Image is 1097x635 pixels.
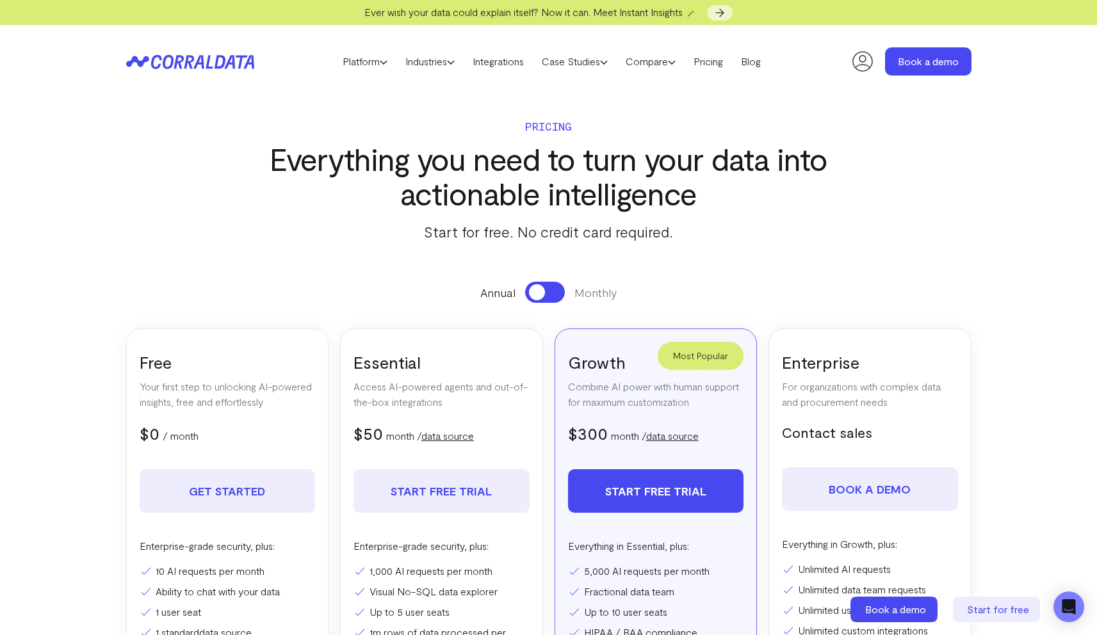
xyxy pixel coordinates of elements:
[353,584,530,599] li: Visual No-SQL data explorer
[782,602,958,618] li: Unlimited users
[480,284,516,301] span: Annual
[140,604,316,620] li: 1 user seat
[658,342,744,370] div: Most Popular
[353,469,530,513] a: Start free trial
[568,379,744,410] p: Combine AI power with human support for maximum customization
[611,428,699,444] p: month /
[140,538,316,554] p: Enterprise-grade security, plus:
[421,430,474,442] a: data source
[646,430,699,442] a: data source
[732,52,770,71] a: Blog
[163,428,199,444] p: / month
[685,52,732,71] a: Pricing
[782,561,958,577] li: Unlimited AI requests
[568,538,744,554] p: Everything in Essential, plus:
[1053,591,1084,622] div: Open Intercom Messenger
[850,597,940,622] a: Book a demo
[953,597,1043,622] a: Start for free
[568,469,744,513] a: Start free trial
[250,141,847,211] h3: Everything you need to turn your data into actionable intelligence
[140,469,316,513] a: Get Started
[140,423,159,443] span: $0
[782,379,958,410] p: For organizations with complex data and procurement needs
[353,604,530,620] li: Up to 5 user seats
[250,220,847,243] p: Start for free. No credit card required.
[386,428,474,444] p: month /
[568,604,744,620] li: Up to 10 user seats
[782,536,958,552] p: Everything in Growth, plus:
[140,563,316,579] li: 10 AI requests per month
[250,117,847,135] p: Pricing
[140,584,316,599] li: Ability to chat with your data
[353,379,530,410] p: Access AI-powered agents and out-of-the-box integrations
[617,52,685,71] a: Compare
[568,584,744,599] li: Fractional data team
[568,423,608,443] span: $300
[533,52,617,71] a: Case Studies
[782,467,958,511] a: Book a demo
[782,582,958,597] li: Unlimited data team requests
[353,423,383,443] span: $50
[364,6,698,18] span: Ever wish your data could explain itself? Now it can. Meet Instant Insights 🪄
[885,47,971,76] a: Book a demo
[140,379,316,410] p: Your first step to unlocking AI-powered insights, free and effortlessly
[568,563,744,579] li: 5,000 AI requests per month
[967,603,1029,615] span: Start for free
[568,351,744,373] h3: Growth
[574,284,617,301] span: Monthly
[782,351,958,373] h3: Enterprise
[140,351,316,373] h3: Free
[464,52,533,71] a: Integrations
[396,52,464,71] a: Industries
[865,603,926,615] span: Book a demo
[353,563,530,579] li: 1,000 AI requests per month
[353,351,530,373] h3: Essential
[782,422,958,442] h5: Contact sales
[353,538,530,554] p: Enterprise-grade security, plus:
[334,52,396,71] a: Platform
